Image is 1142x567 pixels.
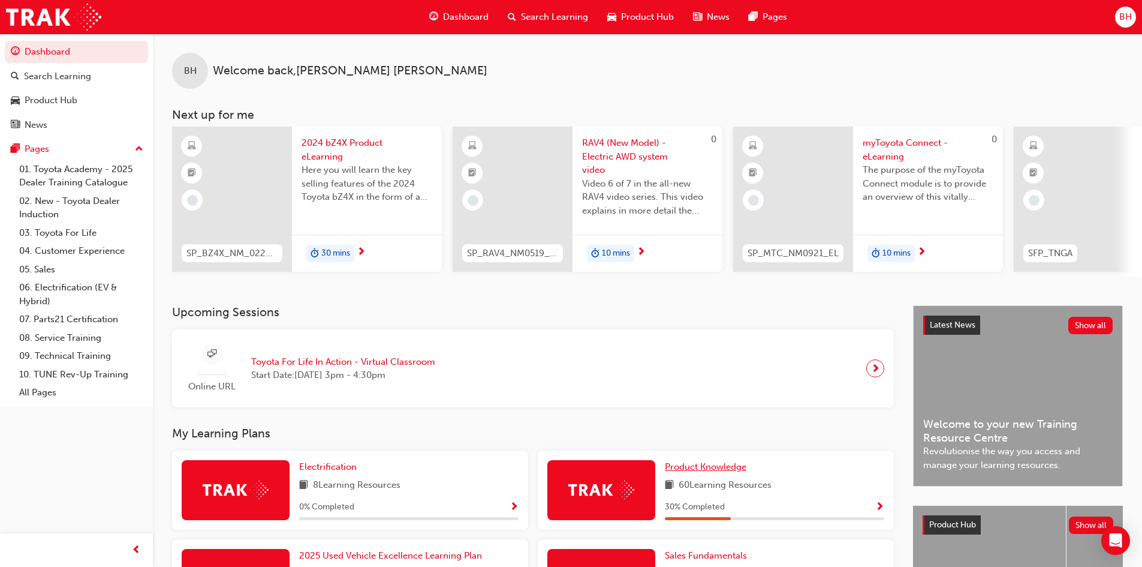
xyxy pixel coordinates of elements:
span: 10 mins [882,247,911,260]
button: Show all [1069,517,1114,534]
a: 0SP_MTC_NM0921_ELmyToyota Connect - eLearningThe purpose of the myToyota Connect module is to pro... [733,127,1003,272]
a: 09. Technical Training [14,347,148,365]
span: duration-icon [311,246,319,262]
span: news-icon [11,120,20,131]
span: pages-icon [749,10,758,25]
span: News [707,10,730,24]
a: 04. Customer Experience [14,242,148,260]
span: learningResourceType_ELEARNING-icon [749,139,757,154]
a: 05. Sales [14,260,148,279]
span: The purpose of the myToyota Connect module is to provide an overview of this vitally important ne... [863,163,993,204]
h3: My Learning Plans [172,427,894,440]
span: up-icon [135,142,143,157]
span: next-icon [637,247,646,258]
div: Product Hub [25,94,77,107]
a: news-iconNews [683,5,739,29]
img: Trak [568,481,634,499]
button: BH [1115,7,1136,28]
span: Online URL [182,380,242,394]
img: Trak [203,481,269,499]
span: Here you will learn the key selling features of the 2024 Toyota bZ4X in the form of a virtual 6-p... [302,163,432,204]
div: Open Intercom Messenger [1101,526,1130,555]
a: Latest NewsShow all [923,316,1113,335]
span: guage-icon [429,10,438,25]
span: duration-icon [591,246,599,262]
button: DashboardSearch LearningProduct HubNews [5,38,148,138]
button: Pages [5,138,148,160]
a: Product Knowledge [665,460,751,474]
span: booktick-icon [188,166,196,181]
span: learningRecordVerb_NONE-icon [468,195,478,206]
img: Trak [6,4,101,31]
a: SP_BZ4X_NM_0224_EL012024 bZ4X Product eLearningHere you will learn the key selling features of th... [172,127,442,272]
span: duration-icon [872,246,880,262]
a: Product Hub [5,89,148,112]
span: Start Date: [DATE] 3pm - 4:30pm [251,368,435,382]
a: 03. Toyota For Life [14,224,148,242]
span: Video 6 of 7 in the all-new RAV4 video series. This video explains in more detail the features an... [582,177,713,218]
a: car-iconProduct Hub [598,5,683,29]
span: 60 Learning Resources [679,478,772,493]
span: Toyota For Life In Action - Virtual Classroom [251,355,435,369]
span: 0 [711,134,716,145]
a: 06. Electrification (EV & Hybrid) [14,278,148,310]
span: Search Learning [521,10,588,24]
a: Search Learning [5,65,148,88]
span: sessionType_ONLINE_URL-icon [207,347,216,362]
span: SFP_TNGA [1028,247,1072,260]
span: learningRecordVerb_NONE-icon [187,195,198,206]
span: Product Hub [621,10,674,24]
span: guage-icon [11,47,20,58]
span: myToyota Connect - eLearning [863,136,993,163]
div: News [25,118,47,132]
span: 10 mins [602,247,630,260]
span: booktick-icon [749,166,757,181]
span: SP_BZ4X_NM_0224_EL01 [186,247,278,260]
a: Electrification [299,460,361,474]
a: Dashboard [5,41,148,63]
a: Online URLToyota For Life In Action - Virtual ClassroomStart Date:[DATE] 3pm - 4:30pm [182,339,884,398]
a: All Pages [14,383,148,402]
h3: Upcoming Sessions [172,305,894,319]
span: BH [1119,10,1132,24]
span: 2024 bZ4X Product eLearning [302,136,432,163]
span: booktick-icon [1029,166,1038,181]
a: guage-iconDashboard [420,5,498,29]
span: Show Progress [875,502,884,513]
span: Sales Fundamentals [665,550,747,561]
span: Product Hub [929,520,976,530]
span: prev-icon [132,543,141,558]
a: 2025 Used Vehicle Excellence Learning Plan [299,549,487,563]
span: booktick-icon [468,166,477,181]
a: search-iconSearch Learning [498,5,598,29]
a: 0SP_RAV4_NM0519_VID_006RAV4 (New Model) - Electric AWD system videoVideo 6 of 7 in the all-new RA... [453,127,722,272]
span: learningRecordVerb_NONE-icon [1029,195,1039,206]
span: book-icon [665,478,674,493]
a: 07. Parts21 Certification [14,310,148,329]
span: Show Progress [510,502,519,513]
span: next-icon [917,247,926,258]
a: News [5,114,148,136]
span: pages-icon [11,144,20,155]
span: 30 % Completed [665,500,725,514]
h3: Next up for me [153,108,1142,122]
span: next-icon [871,360,880,377]
button: Show Progress [510,500,519,515]
span: Revolutionise the way you access and manage your learning resources. [923,445,1113,472]
span: Latest News [930,320,975,330]
a: pages-iconPages [739,5,797,29]
span: Welcome back , [PERSON_NAME] [PERSON_NAME] [213,64,487,78]
span: learningResourceType_ELEARNING-icon [1029,139,1038,154]
a: Sales Fundamentals [665,549,752,563]
a: Product HubShow all [923,515,1113,535]
span: search-icon [11,71,19,82]
span: Dashboard [443,10,489,24]
span: Electrification [299,461,357,472]
span: car-icon [607,10,616,25]
span: Welcome to your new Training Resource Centre [923,418,1113,445]
span: BH [184,64,197,78]
span: 2025 Used Vehicle Excellence Learning Plan [299,550,482,561]
span: 0 % Completed [299,500,354,514]
span: RAV4 (New Model) - Electric AWD system video [582,136,713,177]
a: 02. New - Toyota Dealer Induction [14,192,148,224]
